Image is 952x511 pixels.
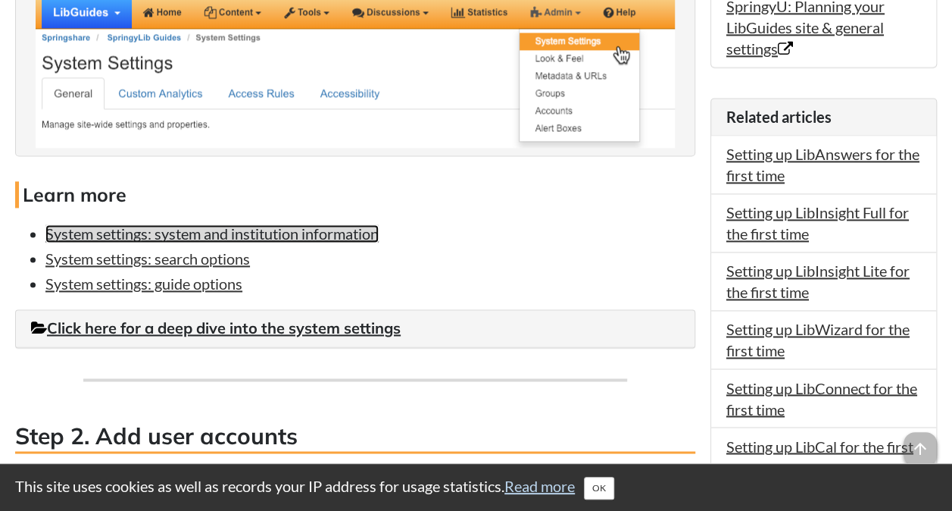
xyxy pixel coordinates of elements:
a: Setting up LibInsight Full for the first time [726,203,909,243]
span: Related articles [726,108,832,126]
a: Setting up LibCal for the first time [726,437,913,476]
a: Setting up LibInsight Lite for the first time [726,262,910,301]
a: Setting up LibWizard for the first time [726,320,910,359]
span: arrow_upward [904,432,937,466]
a: Read more [504,477,575,495]
a: System settings: guide options [45,274,242,293]
a: Setting up LibConnect for the first time [726,378,917,418]
a: Click here for a deep dive into the system settings [31,318,401,337]
button: Close [584,477,614,500]
a: System settings: search options [45,249,250,268]
a: System settings: system and institution information [45,224,379,243]
a: arrow_upward [904,434,937,452]
h4: Learn more [15,181,695,208]
h3: Step 2. Add user accounts [15,419,695,453]
a: Setting up LibAnswers for the first time [726,145,919,184]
